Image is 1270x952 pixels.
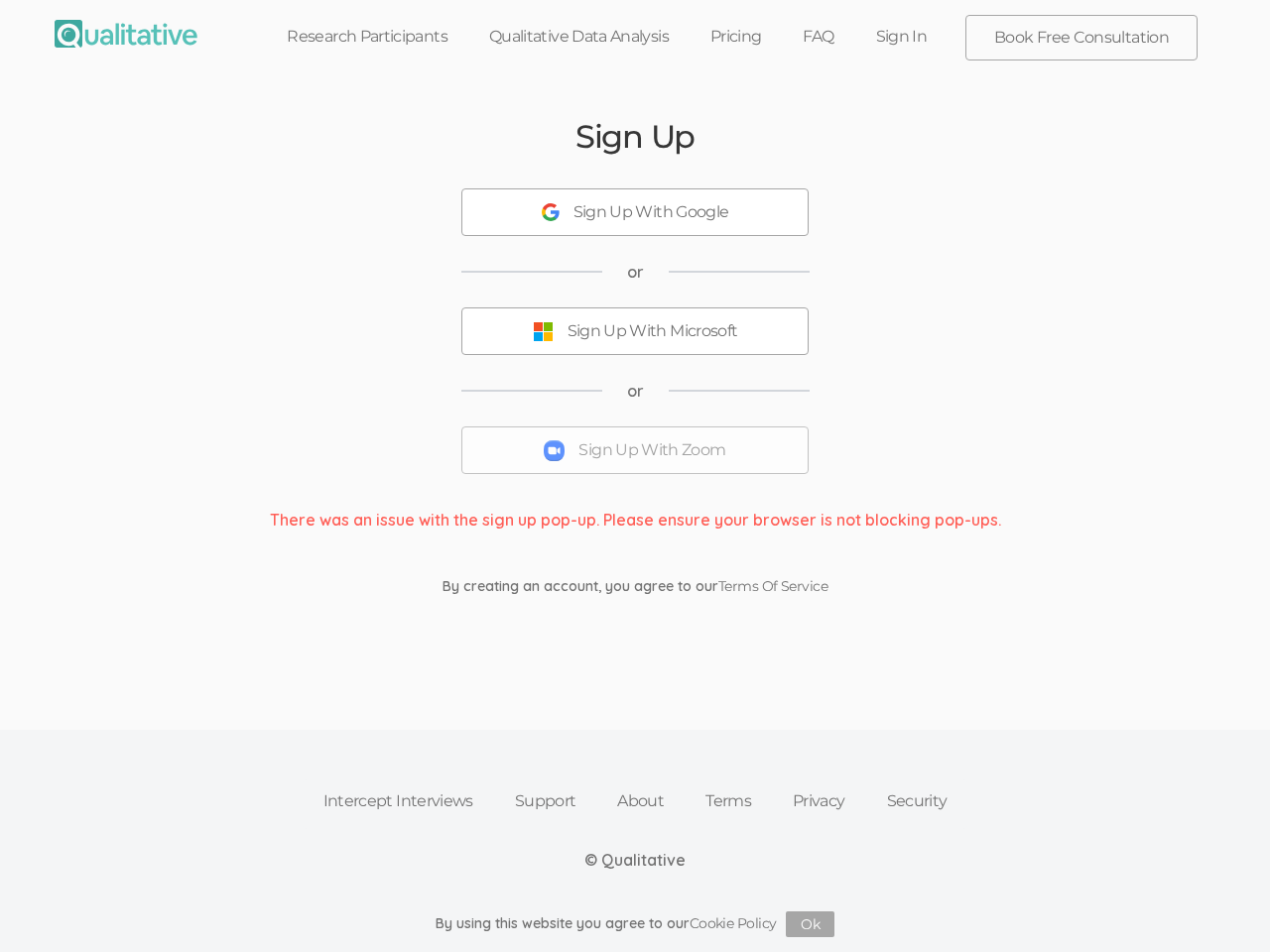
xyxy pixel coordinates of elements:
div: Sign Up With Microsoft [568,320,738,343]
a: Terms [685,779,772,823]
div: By using this website you agree to our [436,911,835,937]
span: or [627,261,644,284]
div: © Qualitative [584,849,686,872]
a: Research Participants [266,15,468,59]
a: Terms Of Service [718,577,827,595]
a: Book Free Consultation [966,16,1197,59]
a: Pricing [690,15,783,59]
button: Ok [786,911,834,937]
div: Sign Up With Zoom [578,439,725,462]
button: Sign Up With Zoom [461,426,809,474]
div: There was an issue with the sign up pop-up. Please ensure your browser is not blocking pop-ups. [255,509,1016,532]
span: or [627,380,644,403]
h2: Sign Up [575,119,695,154]
a: Qualitative Data Analysis [468,15,690,59]
a: Sign In [855,15,949,59]
iframe: Chat Widget [1171,857,1270,952]
img: Sign Up With Microsoft [533,321,554,342]
button: Sign Up With Google [461,188,809,236]
a: About [596,779,685,823]
a: Intercept Interviews [303,779,494,823]
div: Sign Up With Google [573,201,729,224]
button: Sign Up With Microsoft [461,307,809,355]
div: By creating an account, you agree to our [428,576,842,596]
img: Sign Up With Zoom [544,440,565,461]
a: Security [866,779,968,823]
img: Sign Up With Google [542,203,560,221]
img: Qualitative [55,20,197,48]
a: Cookie Policy [690,914,777,932]
a: FAQ [782,15,854,59]
a: Privacy [772,779,866,823]
a: Support [494,779,597,823]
